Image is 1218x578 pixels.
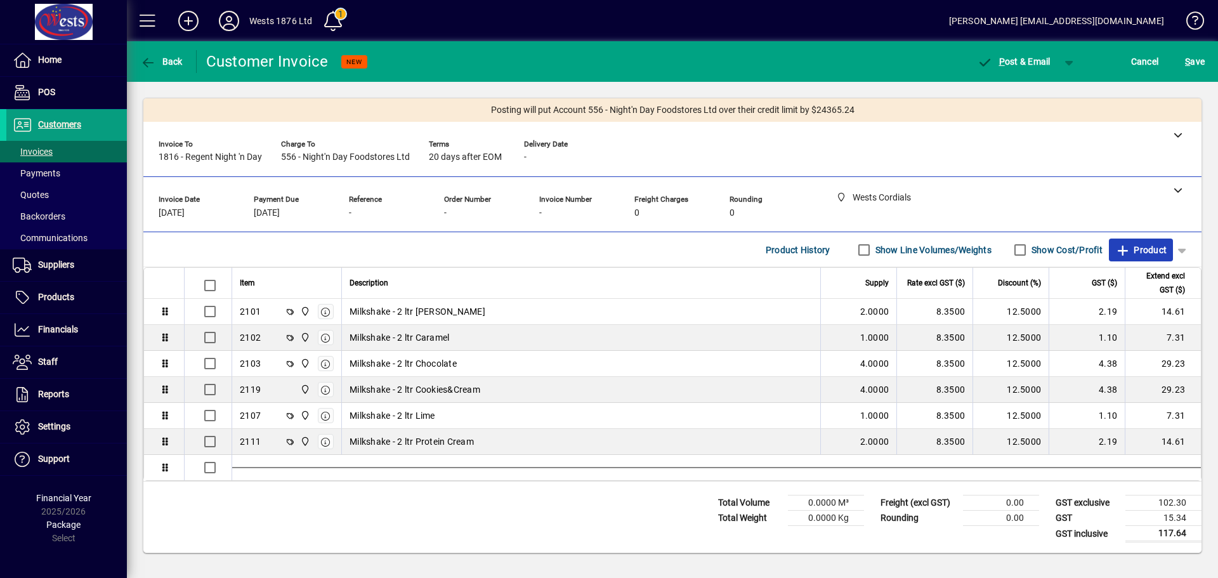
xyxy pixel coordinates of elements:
td: 1.10 [1049,403,1125,429]
span: 4.0000 [860,383,889,396]
span: Milkshake - 2 ltr Cookies&Cream [350,383,480,396]
span: Package [46,520,81,530]
a: Support [6,443,127,475]
td: 7.31 [1125,325,1201,351]
td: 1.10 [1049,325,1125,351]
span: ave [1185,51,1205,72]
div: 2107 [240,409,261,422]
span: NEW [346,58,362,66]
td: GST exclusive [1049,496,1125,511]
span: 0 [634,208,639,218]
a: Financials [6,314,127,346]
a: Reports [6,379,127,411]
span: Milkshake - 2 ltr Protein Cream [350,435,474,448]
div: 2103 [240,357,261,370]
a: Invoices [6,141,127,162]
span: 0 [730,208,735,218]
div: Wests 1876 Ltd [249,11,312,31]
td: 15.34 [1125,511,1202,526]
td: 12.5000 [972,299,1049,325]
span: Communications [13,233,88,243]
button: Back [137,50,186,73]
td: 12.5000 [972,403,1049,429]
span: 556 - Night'n Day Foodstores Ltd [281,152,410,162]
a: Backorders [6,206,127,227]
span: Financial Year [36,493,91,503]
div: 2102 [240,331,261,344]
span: Suppliers [38,259,74,270]
div: 8.3500 [905,357,965,370]
span: - [444,208,447,218]
td: 4.38 [1049,351,1125,377]
div: 8.3500 [905,409,965,422]
span: Milkshake - 2 ltr Chocolate [350,357,457,370]
span: 2.0000 [860,435,889,448]
a: Quotes [6,184,127,206]
td: GST [1049,511,1125,526]
td: 14.61 [1125,429,1201,455]
td: 117.64 [1125,526,1202,542]
span: Financials [38,324,78,334]
a: POS [6,77,127,108]
span: Quotes [13,190,49,200]
td: 2.19 [1049,429,1125,455]
span: Support [38,454,70,464]
span: Wests Cordials [297,435,311,449]
span: Rate excl GST ($) [907,276,965,290]
span: - [524,152,527,162]
span: Staff [38,357,58,367]
span: 4.0000 [860,357,889,370]
td: 12.5000 [972,325,1049,351]
span: [DATE] [159,208,185,218]
span: Customers [38,119,81,129]
span: - [349,208,351,218]
div: 8.3500 [905,331,965,344]
td: 29.23 [1125,351,1201,377]
span: - [539,208,542,218]
td: 29.23 [1125,377,1201,403]
a: Settings [6,411,127,443]
span: Description [350,276,388,290]
button: Product History [761,239,835,261]
td: 4.38 [1049,377,1125,403]
a: Staff [6,346,127,378]
button: Profile [209,10,249,32]
td: 0.00 [963,511,1039,526]
button: Cancel [1128,50,1162,73]
div: [PERSON_NAME] [EMAIL_ADDRESS][DOMAIN_NAME] [949,11,1164,31]
div: Customer Invoice [206,51,329,72]
td: 2.19 [1049,299,1125,325]
td: Rounding [874,511,963,526]
td: 12.5000 [972,377,1049,403]
label: Show Line Volumes/Weights [873,244,992,256]
span: Back [140,56,183,67]
button: Post & Email [971,50,1057,73]
a: Payments [6,162,127,184]
div: 2111 [240,435,261,448]
span: Supply [865,276,889,290]
span: P [999,56,1005,67]
span: Cancel [1131,51,1159,72]
td: Freight (excl GST) [874,496,963,511]
span: Wests Cordials [297,357,311,371]
span: Backorders [13,211,65,221]
span: 1.0000 [860,409,889,422]
div: 8.3500 [905,305,965,318]
button: Product [1109,239,1173,261]
td: 12.5000 [972,351,1049,377]
span: Milkshake - 2 ltr [PERSON_NAME] [350,305,485,318]
span: 20 days after EOM [429,152,502,162]
td: 0.0000 Kg [788,511,864,526]
span: Settings [38,421,70,431]
span: Wests Cordials [297,409,311,423]
a: Suppliers [6,249,127,281]
span: GST ($) [1092,276,1117,290]
td: 102.30 [1125,496,1202,511]
span: Payments [13,168,60,178]
span: Discount (%) [998,276,1041,290]
td: 7.31 [1125,403,1201,429]
div: 2101 [240,305,261,318]
label: Show Cost/Profit [1029,244,1103,256]
button: Add [168,10,209,32]
app-page-header-button: Back [127,50,197,73]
